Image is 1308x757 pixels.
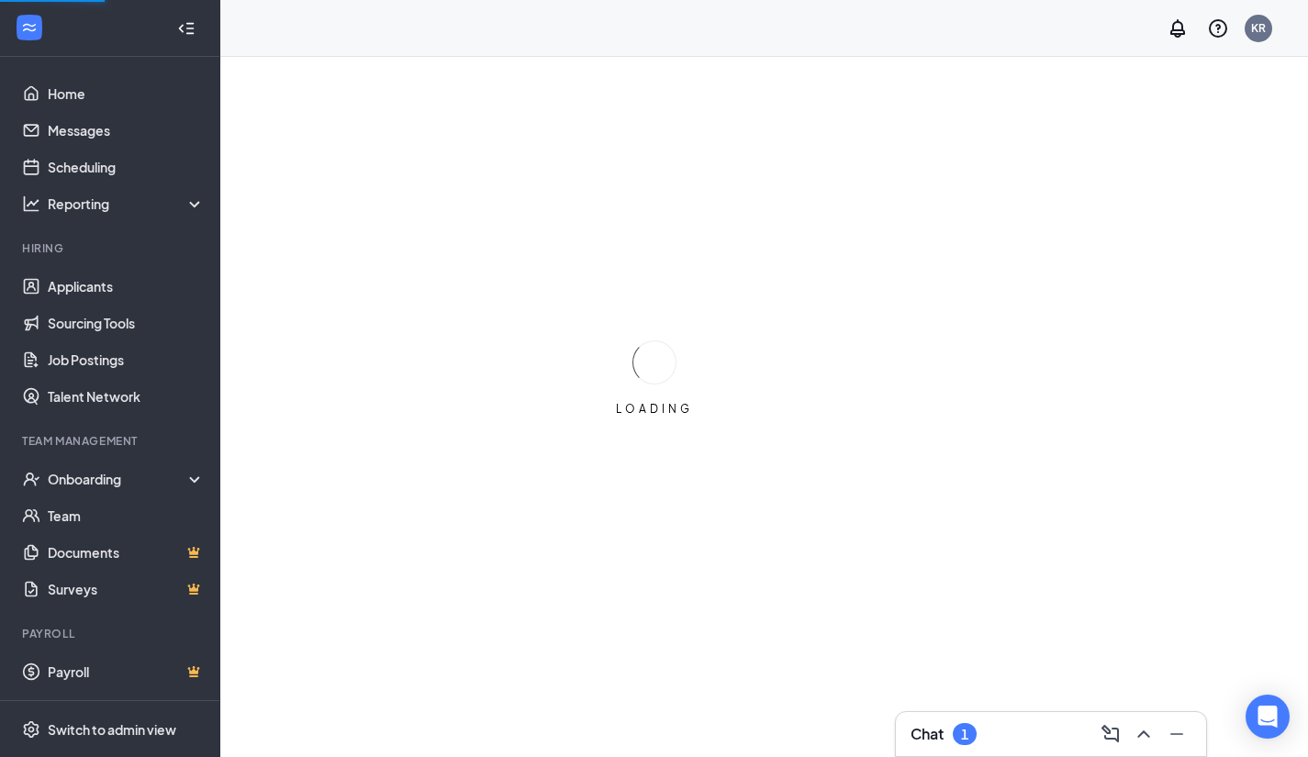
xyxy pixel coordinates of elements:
a: SurveysCrown [48,571,205,607]
svg: Settings [22,720,40,739]
a: PayrollCrown [48,653,205,690]
div: Reporting [48,195,206,213]
div: KR [1251,20,1266,36]
div: 1 [961,727,968,742]
a: Scheduling [48,149,205,185]
button: ComposeMessage [1096,719,1125,749]
svg: UserCheck [22,470,40,488]
a: Messages [48,112,205,149]
a: Sourcing Tools [48,305,205,341]
svg: Collapse [177,19,196,38]
div: Onboarding [48,470,189,488]
div: Hiring [22,240,201,256]
a: DocumentsCrown [48,534,205,571]
div: Switch to admin view [48,720,176,739]
svg: QuestionInfo [1207,17,1229,39]
svg: Analysis [22,195,40,213]
button: ChevronUp [1129,719,1158,749]
a: Applicants [48,268,205,305]
div: Open Intercom Messenger [1246,695,1290,739]
a: Home [48,75,205,112]
div: Team Management [22,433,201,449]
svg: Minimize [1166,723,1188,745]
div: LOADING [609,401,700,417]
a: Team [48,497,205,534]
button: Minimize [1162,719,1191,749]
div: Payroll [22,626,201,641]
h3: Chat [911,724,944,744]
a: Job Postings [48,341,205,378]
a: Talent Network [48,378,205,415]
svg: ComposeMessage [1100,723,1122,745]
svg: WorkstreamLogo [20,18,39,37]
svg: ChevronUp [1133,723,1155,745]
svg: Notifications [1167,17,1189,39]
